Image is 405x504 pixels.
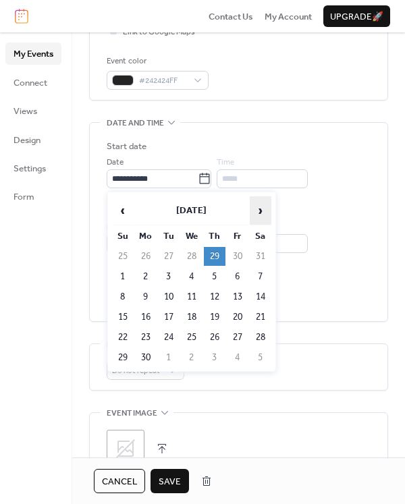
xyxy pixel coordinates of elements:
[5,100,61,121] a: Views
[112,308,134,327] td: 15
[135,196,248,225] th: [DATE]
[227,308,248,327] td: 20
[181,308,202,327] td: 18
[123,26,195,39] span: Link to Google Maps
[135,227,157,246] th: Mo
[5,186,61,207] a: Form
[158,267,180,286] td: 3
[227,328,248,347] td: 27
[209,9,253,23] a: Contact Us
[135,308,157,327] td: 16
[107,117,164,130] span: Date and time
[265,9,312,23] a: My Account
[5,157,61,179] a: Settings
[204,267,225,286] td: 5
[13,47,53,61] span: My Events
[250,247,271,266] td: 31
[13,105,37,118] span: Views
[112,227,134,246] th: Su
[135,348,157,367] td: 30
[250,267,271,286] td: 7
[107,140,146,153] div: Start date
[5,72,61,93] a: Connect
[135,267,157,286] td: 2
[113,197,133,224] span: ‹
[217,156,234,169] span: Time
[158,348,180,367] td: 1
[13,162,46,175] span: Settings
[112,267,134,286] td: 1
[107,55,206,68] div: Event color
[151,469,189,493] button: Save
[135,247,157,266] td: 26
[250,328,271,347] td: 28
[227,287,248,306] td: 13
[107,156,124,169] span: Date
[181,328,202,347] td: 25
[181,227,202,246] th: We
[227,247,248,266] td: 30
[250,227,271,246] th: Sa
[204,328,225,347] td: 26
[227,348,248,367] td: 4
[204,227,225,246] th: Th
[107,407,157,420] span: Event image
[323,5,390,27] button: Upgrade🚀
[139,74,187,88] span: #242424FF
[250,348,271,367] td: 5
[209,10,253,24] span: Contact Us
[102,475,137,488] span: Cancel
[227,267,248,286] td: 6
[158,247,180,266] td: 27
[159,475,181,488] span: Save
[204,247,225,266] td: 29
[250,308,271,327] td: 21
[13,76,47,90] span: Connect
[94,469,145,493] button: Cancel
[227,227,248,246] th: Fr
[330,10,383,24] span: Upgrade 🚀
[112,247,134,266] td: 25
[107,430,144,468] div: ;
[158,308,180,327] td: 17
[181,247,202,266] td: 28
[15,9,28,24] img: logo
[250,197,271,224] span: ›
[112,287,134,306] td: 8
[250,287,271,306] td: 14
[181,348,202,367] td: 2
[265,10,312,24] span: My Account
[181,287,202,306] td: 11
[204,287,225,306] td: 12
[13,190,34,204] span: Form
[204,308,225,327] td: 19
[135,287,157,306] td: 9
[5,129,61,150] a: Design
[204,348,225,367] td: 3
[158,287,180,306] td: 10
[5,43,61,64] a: My Events
[13,134,40,147] span: Design
[158,227,180,246] th: Tu
[135,328,157,347] td: 23
[112,328,134,347] td: 22
[181,267,202,286] td: 4
[112,348,134,367] td: 29
[158,328,180,347] td: 24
